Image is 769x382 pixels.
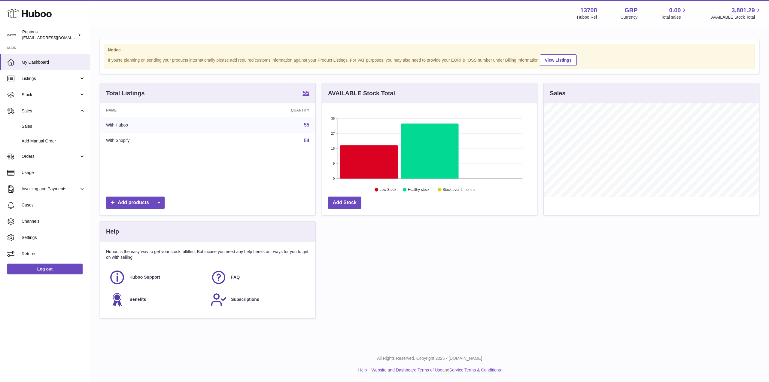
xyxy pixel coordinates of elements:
[22,76,79,81] span: Listings
[540,54,577,66] a: View Listings
[22,202,85,208] span: Cases
[109,269,205,286] a: Huboo Support
[577,14,597,20] div: Huboo Ref
[22,154,79,159] span: Orders
[22,219,85,224] span: Channels
[106,228,119,236] h3: Help
[22,108,79,114] span: Sales
[731,6,755,14] span: 3,801.29
[328,197,361,209] a: Add Stock
[369,367,501,373] li: and
[100,103,216,117] th: Name
[231,297,259,302] span: Subscriptions
[550,89,565,97] h3: Sales
[331,147,335,150] text: 18
[661,14,688,20] span: Total sales
[711,6,762,20] a: 3,801.29 AVAILABLE Stock Total
[380,188,397,192] text: Low Stock
[328,89,395,97] h3: AVAILABLE Stock Total
[22,29,76,41] div: Puptons
[449,368,501,372] a: Service Terms & Conditions
[621,14,638,20] div: Currency
[333,177,335,180] text: 0
[580,6,597,14] strong: 13708
[625,6,637,14] strong: GBP
[333,162,335,165] text: 9
[95,356,764,361] p: All Rights Reserved. Copyright 2025 - [DOMAIN_NAME]
[22,92,79,98] span: Stock
[109,292,205,308] a: Benefits
[216,103,315,117] th: Quantity
[22,235,85,240] span: Settings
[7,264,83,274] a: Log out
[7,30,16,39] img: hello@puptons.com
[331,132,335,135] text: 27
[211,292,306,308] a: Subscriptions
[302,90,309,97] a: 55
[711,14,762,20] span: AVAILABLE Stock Total
[211,269,306,286] a: FAQ
[22,60,85,65] span: My Dashboard
[100,117,216,133] td: With Huboo
[22,124,85,129] span: Sales
[231,274,240,280] span: FAQ
[106,249,309,260] p: Huboo is the easy way to get your stock fulfilled. But incase you need any help here's our ways f...
[371,368,442,372] a: Website and Dashboard Terms of Use
[22,251,85,257] span: Returns
[358,368,367,372] a: Help
[331,117,335,120] text: 36
[408,188,430,192] text: Healthy stock
[669,6,681,14] span: 0.00
[302,90,309,96] strong: 55
[661,6,688,20] a: 0.00 Total sales
[100,133,216,148] td: With Shopify
[108,53,751,66] div: If you're planning on sending your products internationally please add required customs informati...
[22,186,79,192] span: Invoicing and Payments
[129,297,146,302] span: Benefits
[129,274,160,280] span: Huboo Support
[304,122,309,127] a: 55
[22,35,88,40] span: [EMAIL_ADDRESS][DOMAIN_NAME]
[304,138,309,143] a: 54
[106,197,165,209] a: Add products
[108,47,751,53] strong: Notice
[22,170,85,176] span: Usage
[22,138,85,144] span: Add Manual Order
[442,188,475,192] text: Stock over 2 months
[106,89,145,97] h3: Total Listings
